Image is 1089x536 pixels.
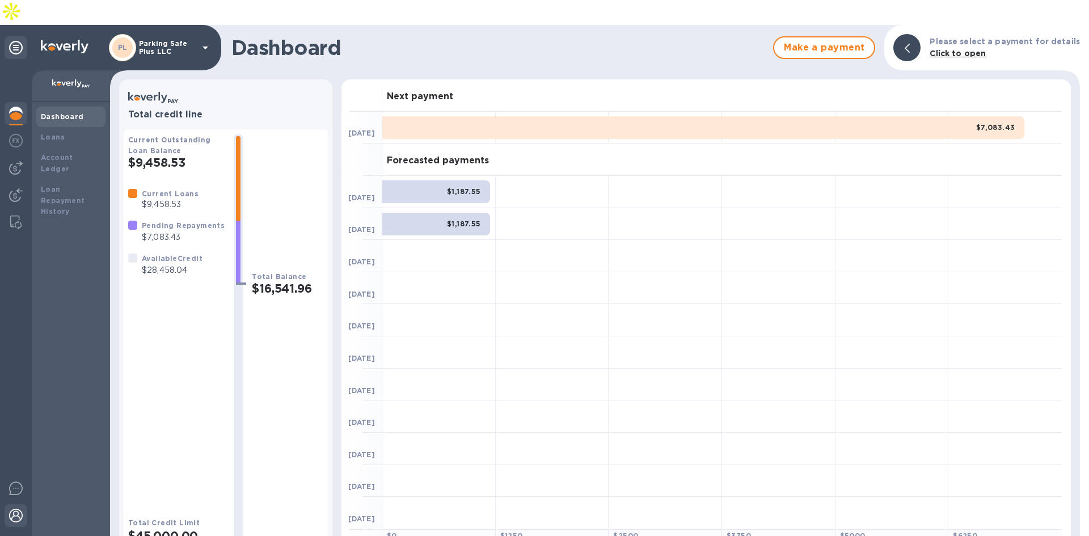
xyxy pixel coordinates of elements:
[128,155,225,170] h2: $9,458.53
[783,41,865,54] span: Make a payment
[348,450,375,459] b: [DATE]
[773,36,875,59] button: Make a payment
[348,258,375,266] b: [DATE]
[142,231,225,243] p: $7,083.43
[348,418,375,427] b: [DATE]
[128,136,211,155] b: Current Outstanding Loan Balance
[348,322,375,330] b: [DATE]
[142,221,225,230] b: Pending Repayments
[930,49,986,58] b: Click to open
[348,290,375,298] b: [DATE]
[5,36,27,59] div: Unpin categories
[128,109,323,120] h3: Total credit line
[976,123,1015,132] b: $7,083.43
[447,187,481,196] b: $1,187.55
[252,272,306,281] b: Total Balance
[387,155,489,166] h3: Forecasted payments
[41,153,73,173] b: Account Ledger
[142,199,199,210] p: $9,458.53
[348,129,375,137] b: [DATE]
[142,189,199,198] b: Current Loans
[41,40,88,53] img: Logo
[142,264,202,276] p: $28,458.04
[41,185,85,216] b: Loan Repayment History
[118,43,128,52] b: PL
[447,220,481,228] b: $1,187.55
[387,91,453,102] h3: Next payment
[9,134,23,147] img: Foreign exchange
[142,254,202,263] b: Available Credit
[348,225,375,234] b: [DATE]
[930,37,1080,46] b: Please select a payment for details
[41,112,84,121] b: Dashboard
[348,193,375,202] b: [DATE]
[128,518,200,527] b: Total Credit Limit
[252,281,323,296] h2: $16,541.96
[348,514,375,523] b: [DATE]
[41,133,65,141] b: Loans
[348,354,375,362] b: [DATE]
[348,386,375,395] b: [DATE]
[231,36,767,60] h1: Dashboard
[139,40,196,56] p: Parking Safe Plus LLC
[348,482,375,491] b: [DATE]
